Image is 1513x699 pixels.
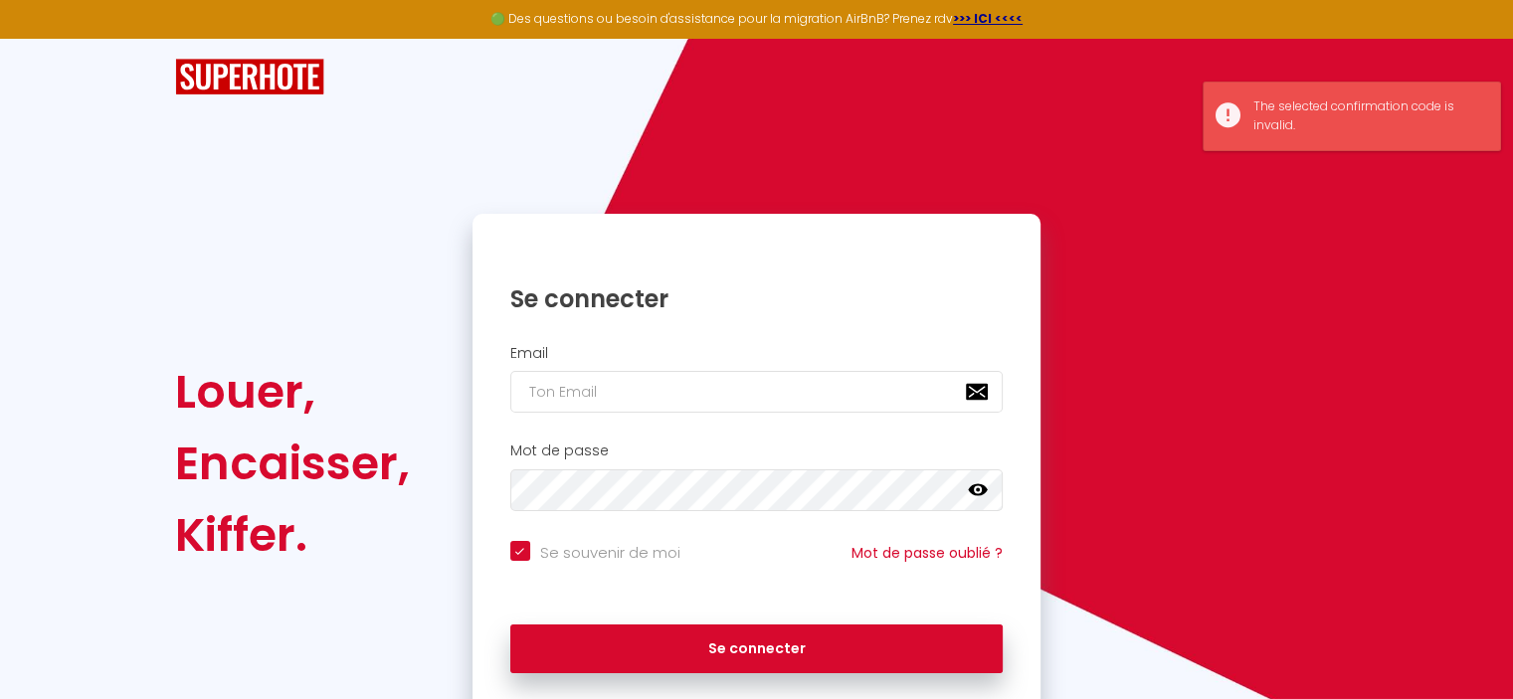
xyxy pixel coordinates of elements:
div: Encaisser, [175,428,410,499]
a: Mot de passe oublié ? [851,543,1003,563]
div: Kiffer. [175,499,410,571]
a: >>> ICI <<<< [953,10,1023,27]
div: The selected confirmation code is invalid. [1253,97,1480,135]
h2: Email [510,345,1004,362]
div: Louer, [175,356,410,428]
button: Se connecter [510,624,1004,674]
input: Ton Email [510,371,1004,413]
h1: Se connecter [510,283,1004,314]
h2: Mot de passe [510,442,1004,459]
img: SuperHote logo [175,59,324,95]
